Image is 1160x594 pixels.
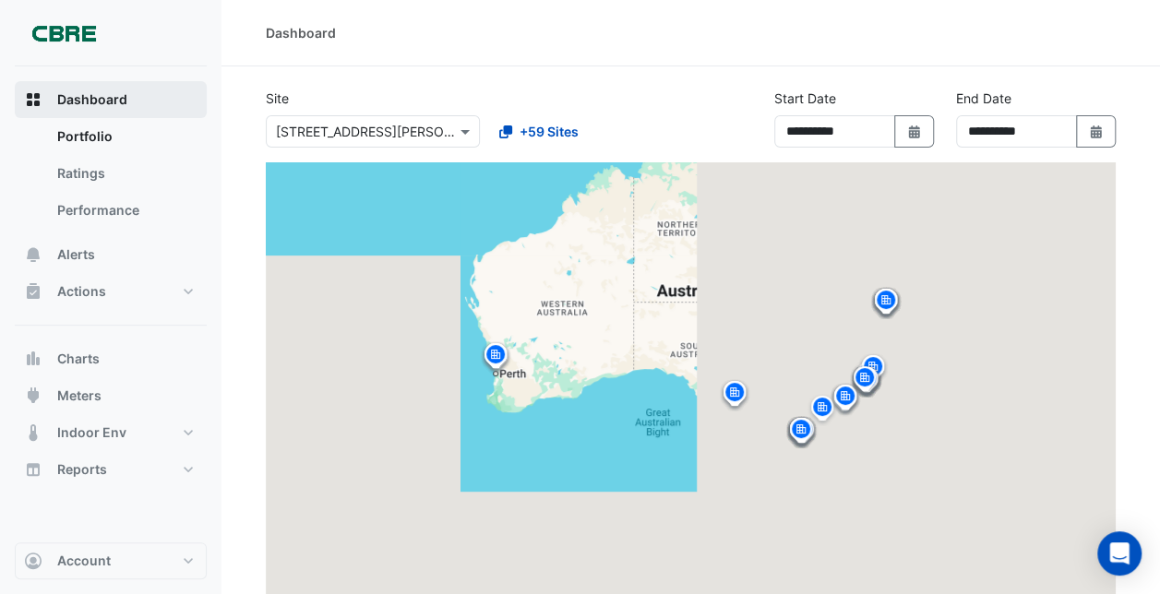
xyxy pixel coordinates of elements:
img: site-pin.svg [807,394,837,426]
span: Indoor Env [57,423,126,442]
span: Alerts [57,245,95,264]
fa-icon: Select Date [906,124,923,139]
img: site-pin.svg [786,416,816,448]
img: site-pin.svg [831,383,860,415]
img: site-pin.svg [482,342,511,374]
img: site-pin.svg [852,365,881,398]
a: Portfolio [42,118,207,155]
app-icon: Dashboard [24,90,42,109]
button: Actions [15,273,207,310]
span: Account [57,552,111,570]
img: site-pin.svg [850,364,879,397]
img: Company Logo [22,15,105,52]
div: Dashboard [15,118,207,236]
fa-icon: Select Date [1088,124,1105,139]
button: Reports [15,451,207,488]
app-icon: Charts [24,350,42,368]
label: End Date [956,89,1011,108]
label: Start Date [774,89,836,108]
div: Open Intercom Messenger [1097,531,1142,576]
span: Dashboard [57,90,127,109]
app-icon: Reports [24,460,42,479]
span: +59 Sites [520,122,579,141]
span: Reports [57,460,107,479]
app-icon: Actions [24,282,42,301]
img: site-pin.svg [788,416,818,448]
app-icon: Alerts [24,245,42,264]
span: Charts [57,350,100,368]
img: site-pin.svg [858,353,888,386]
span: Actions [57,282,106,301]
app-icon: Meters [24,386,42,405]
button: Meters [15,377,207,414]
button: +59 Sites [487,115,591,148]
img: site-pin.svg [830,385,859,417]
button: Charts [15,340,207,377]
button: Dashboard [15,81,207,118]
button: Indoor Env [15,414,207,451]
a: Performance [42,192,207,229]
span: Meters [57,386,102,405]
img: site-pin.svg [854,360,883,392]
app-icon: Indoor Env [24,423,42,442]
label: Site [266,89,289,108]
a: Ratings [42,155,207,192]
img: site-pin.svg [481,341,510,374]
button: Alerts [15,236,207,273]
div: Dashboard [266,23,336,42]
button: Account [15,542,207,579]
img: site-pin.svg [871,287,901,319]
img: site-pin.svg [720,379,749,411]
